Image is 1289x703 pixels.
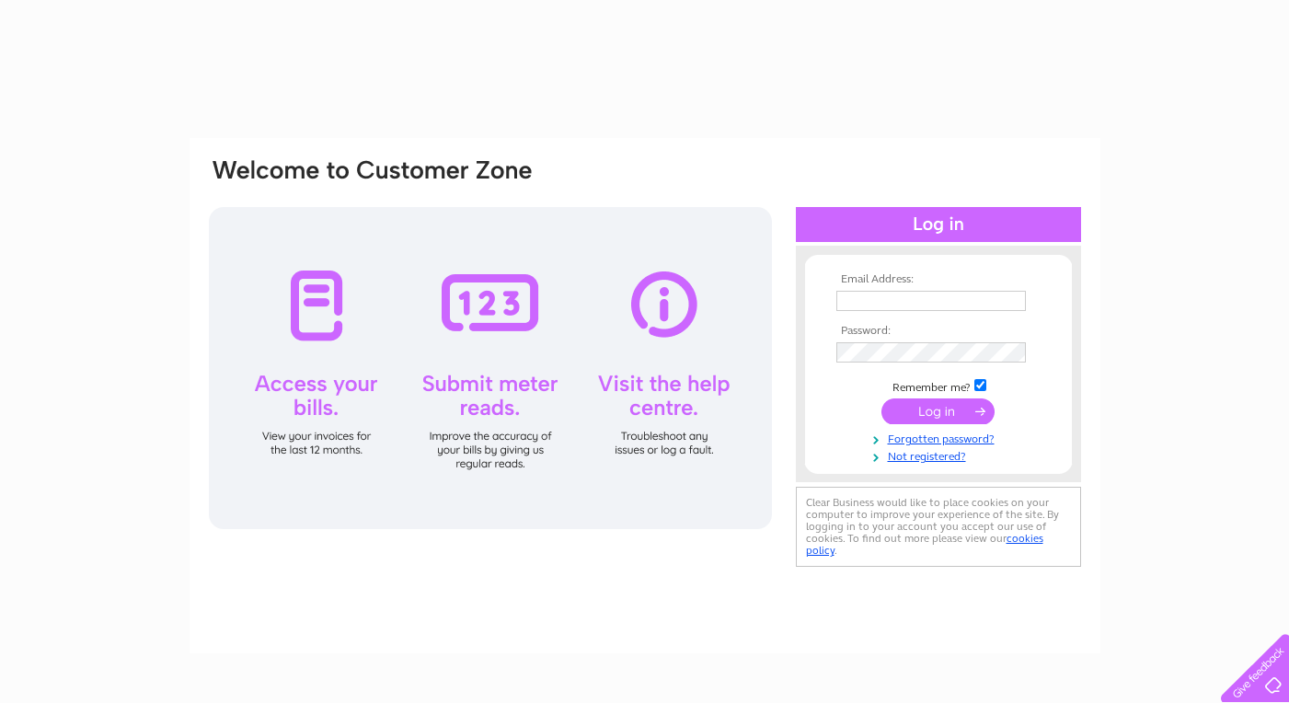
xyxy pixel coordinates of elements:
a: Not registered? [836,446,1045,464]
input: Submit [881,398,995,424]
th: Password: [832,325,1045,338]
th: Email Address: [832,273,1045,286]
a: Forgotten password? [836,429,1045,446]
div: Clear Business would like to place cookies on your computer to improve your experience of the sit... [796,487,1081,567]
td: Remember me? [832,376,1045,395]
a: cookies policy [806,532,1043,557]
